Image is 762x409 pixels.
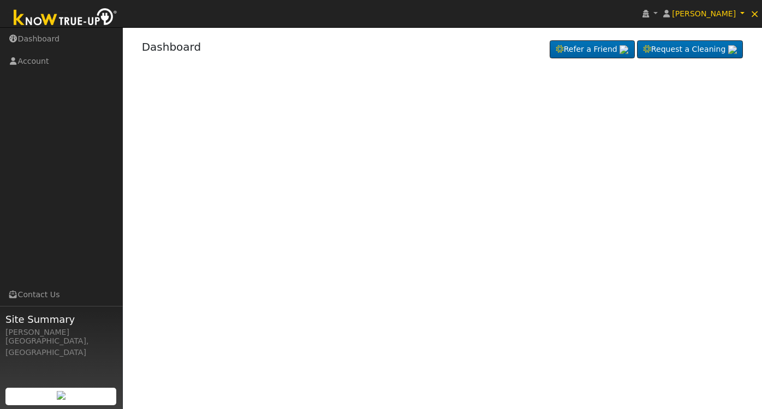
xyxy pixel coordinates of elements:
span: Site Summary [5,312,117,327]
div: [GEOGRAPHIC_DATA], [GEOGRAPHIC_DATA] [5,335,117,358]
a: Request a Cleaning [637,40,743,59]
div: [PERSON_NAME] [5,327,117,338]
a: Refer a Friend [550,40,635,59]
span: [PERSON_NAME] [672,9,736,18]
a: Dashboard [142,40,201,53]
img: retrieve [57,391,66,400]
img: Know True-Up [8,6,123,31]
img: retrieve [728,45,737,54]
img: retrieve [620,45,628,54]
span: × [750,7,759,20]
